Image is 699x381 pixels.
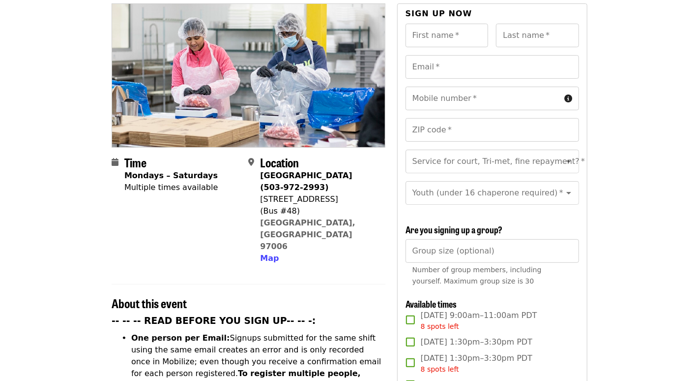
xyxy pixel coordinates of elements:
[496,24,579,47] input: Last name
[112,4,385,147] img: Oct/Nov/Dec - Beaverton: Repack/Sort (age 10+) organized by Oregon Food Bank
[260,253,279,264] button: Map
[406,223,502,236] span: Are you signing up a group?
[406,239,579,263] input: [object Object]
[112,158,118,167] i: calendar icon
[260,218,355,251] a: [GEOGRAPHIC_DATA], [GEOGRAPHIC_DATA] 97006
[260,254,279,263] span: Map
[406,297,457,310] span: Available times
[406,55,579,79] input: Email
[562,186,576,200] button: Open
[260,193,377,205] div: [STREET_ADDRESS]
[112,316,316,326] strong: -- -- -- READ BEFORE YOU SIGN UP-- -- -:
[412,266,542,285] span: Number of group members, including yourself. Maximum group size is 30
[564,94,572,103] i: circle-info icon
[260,171,352,192] strong: [GEOGRAPHIC_DATA] (503-972-2993)
[562,155,576,168] button: Open
[248,158,254,167] i: map-marker-alt icon
[406,9,472,18] span: Sign up now
[406,87,560,110] input: Mobile number
[124,154,146,171] span: Time
[124,182,218,193] div: Multiple times available
[260,154,299,171] span: Location
[124,171,218,180] strong: Mondays – Saturdays
[421,310,537,332] span: [DATE] 9:00am–11:00am PDT
[112,294,187,312] span: About this event
[131,333,230,343] strong: One person per Email:
[421,336,532,348] span: [DATE] 1:30pm–3:30pm PDT
[406,118,579,142] input: ZIP code
[421,352,532,375] span: [DATE] 1:30pm–3:30pm PDT
[421,365,459,373] span: 8 spots left
[421,322,459,330] span: 8 spots left
[260,205,377,217] div: (Bus #48)
[406,24,489,47] input: First name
